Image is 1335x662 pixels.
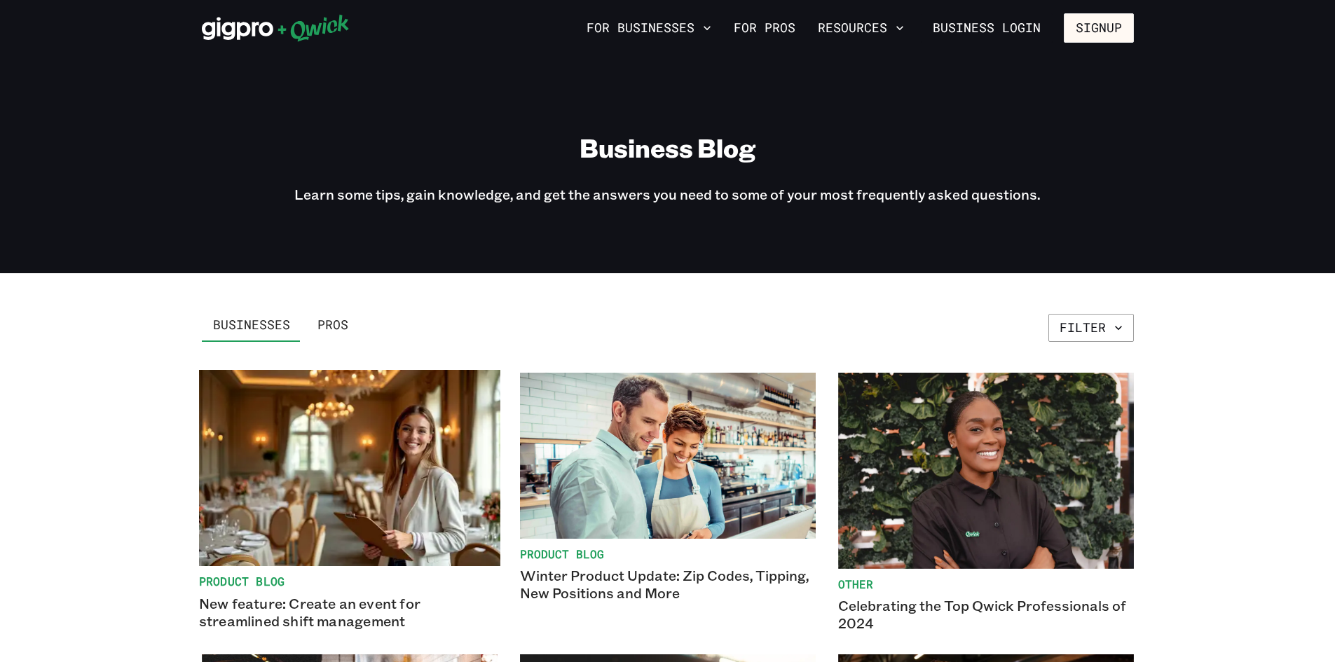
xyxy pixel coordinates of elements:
p: Learn some tips, gain knowledge, and get the answers you need to some of your most frequently ask... [294,186,1041,203]
button: Signup [1064,13,1134,43]
span: Other [838,577,1134,591]
span: Product Blog [520,547,816,561]
p: New feature: Create an event for streamlined shift management [198,595,500,630]
span: Product Blog [198,574,500,588]
img: Workers at a cafe [520,373,816,539]
a: Product BlogWinter Product Update: Zip Codes, Tipping, New Positions and More [520,373,816,632]
a: Business Login [921,13,1053,43]
span: Businesses [213,317,290,333]
img: Celebrating the Top Qwick Professionals of 2024 [838,373,1134,569]
img: Woman holding clipboard in dining room [198,370,500,566]
button: Filter [1048,314,1134,342]
button: Resources [812,16,910,40]
p: Celebrating the Top Qwick Professionals of 2024 [838,597,1134,632]
a: For Pros [728,16,801,40]
p: Winter Product Update: Zip Codes, Tipping, New Positions and More [520,567,816,602]
a: OtherCelebrating the Top Qwick Professionals of 2024 [838,373,1134,632]
button: For Businesses [581,16,717,40]
span: Pros [317,317,348,333]
a: Product BlogNew feature: Create an event for streamlined shift management [198,370,500,635]
h1: Business Blog [580,132,755,163]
